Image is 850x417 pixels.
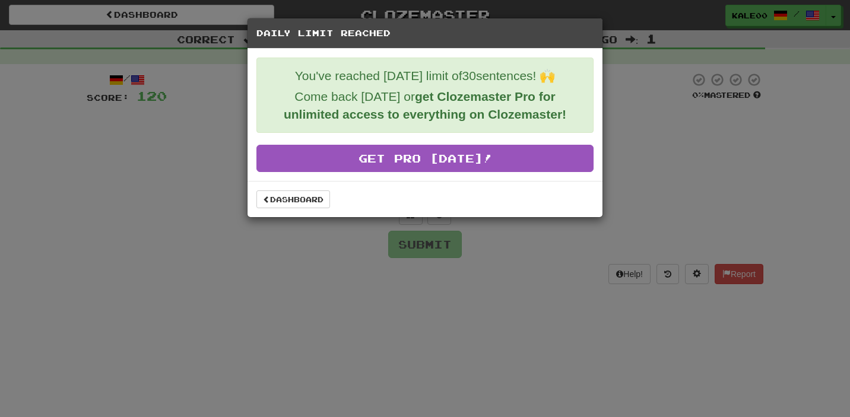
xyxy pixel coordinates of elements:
[266,67,584,85] p: You've reached [DATE] limit of 30 sentences! 🙌
[284,90,566,121] strong: get Clozemaster Pro for unlimited access to everything on Clozemaster!
[256,190,330,208] a: Dashboard
[256,27,594,39] h5: Daily Limit Reached
[256,145,594,172] a: Get Pro [DATE]!
[266,88,584,123] p: Come back [DATE] or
